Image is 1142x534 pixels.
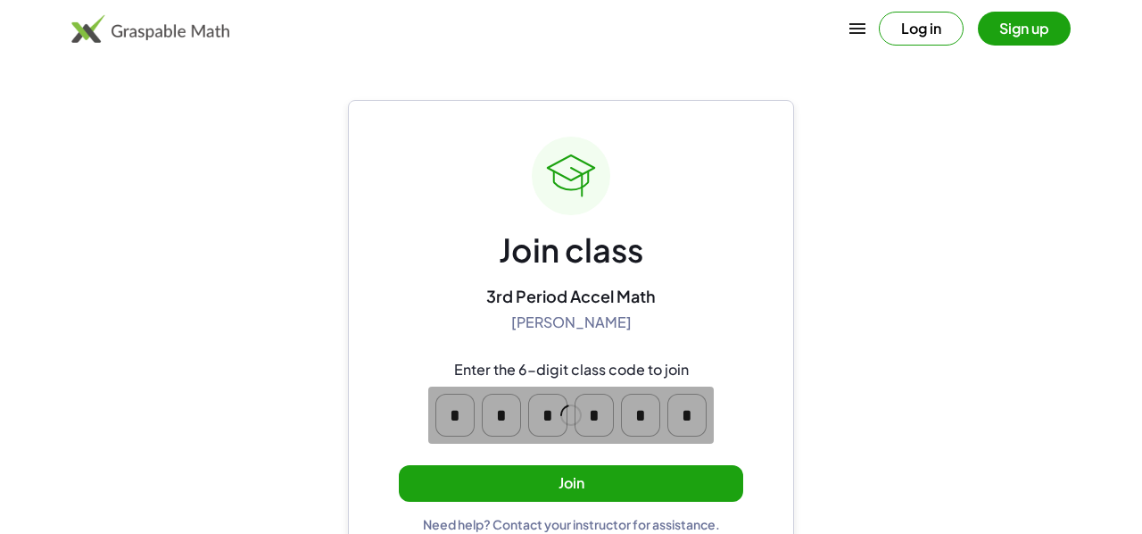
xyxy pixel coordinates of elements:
div: [PERSON_NAME] [511,313,632,332]
div: Join class [499,229,643,271]
div: 3rd Period Accel Math [486,286,656,306]
button: Log in [879,12,964,46]
button: Join [399,465,743,502]
div: Need help? Contact your instructor for assistance. [423,516,720,532]
div: Enter the 6-digit class code to join [454,361,689,380]
button: Sign up [978,12,1071,46]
